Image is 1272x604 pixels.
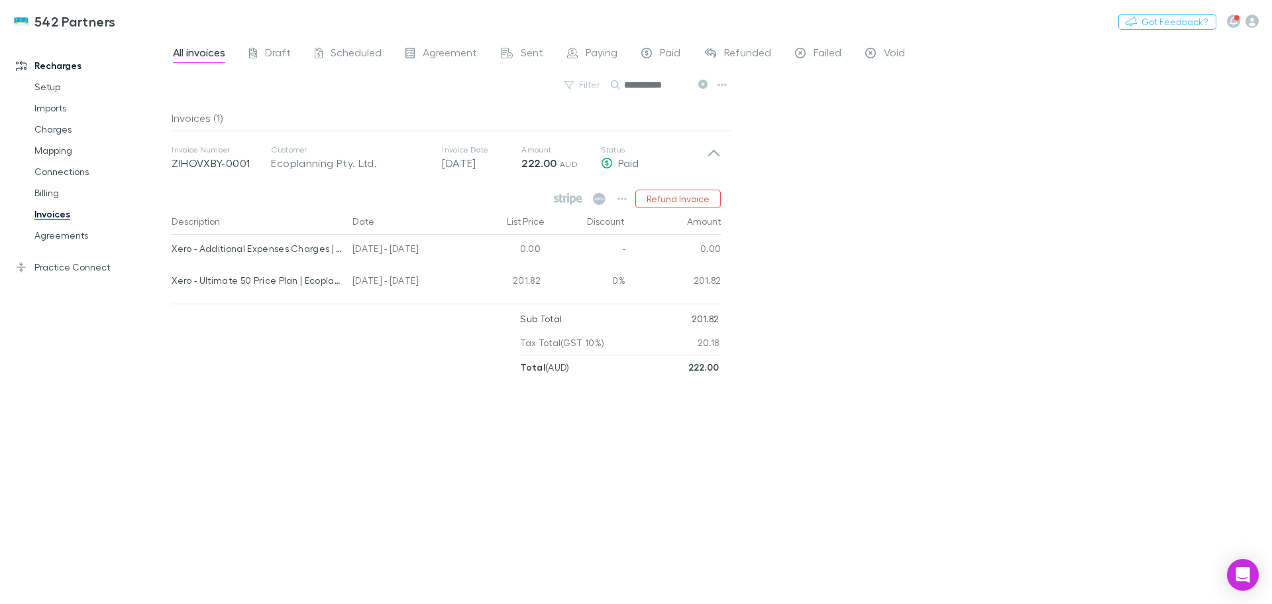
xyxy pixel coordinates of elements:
[21,76,179,97] a: Setup
[173,46,225,63] span: All invoices
[265,46,291,63] span: Draft
[161,131,731,184] div: Invoice NumberZIHOVXBY-0001CustomerEcoplanning Pty. Ltd.Invoice Date[DATE]Amount222.00 AUDStatusPaid
[347,267,466,298] div: [DATE] - [DATE]
[466,267,546,298] div: 201.82
[625,235,721,267] div: 0.00
[692,307,719,331] p: 201.82
[1118,14,1216,30] button: Got Feedback?
[1227,559,1259,591] div: Open Intercom Messenger
[466,235,546,267] div: 0.00
[560,159,578,169] span: AUD
[520,307,562,331] p: Sub Total
[884,46,905,63] span: Void
[5,5,124,37] a: 542 Partners
[21,119,179,140] a: Charges
[13,13,29,29] img: 542 Partners's Logo
[3,257,179,278] a: Practice Connect
[442,145,521,155] p: Invoice Date
[558,77,608,93] button: Filter
[601,145,707,155] p: Status
[521,156,556,170] strong: 222.00
[520,361,545,373] strong: Total
[546,235,625,267] div: -
[331,46,382,63] span: Scheduled
[21,161,179,182] a: Connections
[271,155,429,171] div: Ecoplanning Pty. Ltd.
[660,46,680,63] span: Paid
[546,267,625,298] div: 0%
[521,145,601,155] p: Amount
[521,46,543,63] span: Sent
[34,13,116,29] h3: 542 Partners
[442,155,521,171] p: [DATE]
[520,331,604,355] p: Tax Total (GST 10%)
[347,235,466,267] div: [DATE] - [DATE]
[520,355,569,379] p: ( AUD )
[3,55,179,76] a: Recharges
[21,225,179,246] a: Agreements
[688,361,719,373] strong: 222.00
[21,140,179,161] a: Mapping
[698,331,719,355] p: 20.18
[271,145,429,155] p: Customer
[21,204,179,225] a: Invoices
[172,235,342,263] div: Xero - Additional Expenses Charges | Ecoplanning Pty Ltd
[172,155,271,171] p: ZIHOVXBY-0001
[625,267,721,298] div: 201.82
[618,156,639,169] span: Paid
[172,267,342,294] div: Xero - Ultimate 50 Price Plan | Ecoplanning Pty Ltd
[21,182,179,204] a: Billing
[814,46,841,63] span: Failed
[635,190,721,208] button: Refund Invoice
[586,46,617,63] span: Paying
[172,145,271,155] p: Invoice Number
[21,97,179,119] a: Imports
[724,46,771,63] span: Refunded
[423,46,477,63] span: Agreement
